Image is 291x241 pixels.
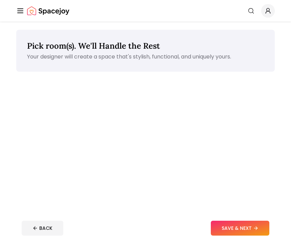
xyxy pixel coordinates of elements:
span: Pick room(s). We'll Handle the Rest [27,41,160,51]
img: Spacejoy Logo [27,4,69,18]
a: Spacejoy [27,4,69,18]
button: SAVE & NEXT [211,221,269,236]
button: BACK [22,221,63,236]
p: Your designer will create a space that's stylish, functional, and uniquely yours. [27,53,264,61]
